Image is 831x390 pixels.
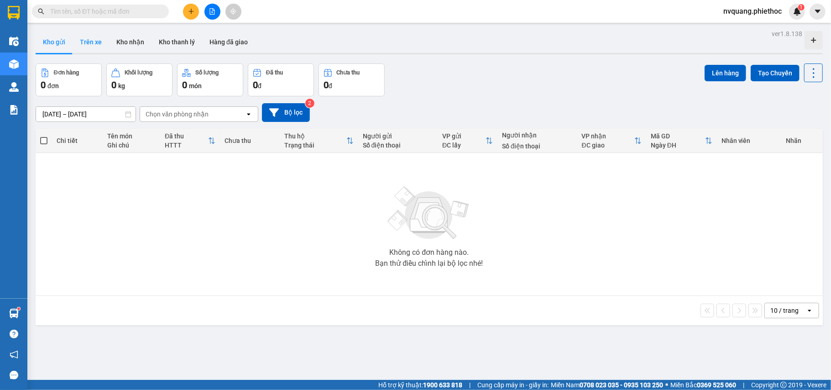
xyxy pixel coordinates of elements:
[10,371,18,379] span: message
[17,307,20,310] sup: 1
[9,59,19,69] img: warehouse-icon
[266,69,283,76] div: Đã thu
[54,69,79,76] div: Đơn hàng
[262,103,310,122] button: Bộ lọc
[165,132,208,140] div: Đã thu
[9,37,19,46] img: warehouse-icon
[245,111,252,118] svg: open
[582,132,634,140] div: VP nhận
[375,260,483,267] div: Bạn thử điều chỉnh lại bộ lọc nhé!
[793,7,801,16] img: icon-new-feature
[9,309,19,318] img: warehouse-icon
[177,63,243,96] button: Số lượng0món
[36,63,102,96] button: Đơn hàng0đơn
[253,79,258,90] span: 0
[106,63,172,96] button: Khối lượng0kg
[670,380,736,390] span: Miền Bắc
[721,137,777,144] div: Nhân viên
[751,65,800,81] button: Tạo Chuyến
[502,132,572,139] div: Người nhận
[577,129,646,153] th: Toggle SortBy
[38,8,44,15] span: search
[188,8,194,15] span: plus
[10,350,18,359] span: notification
[383,181,475,245] img: svg+xml;base64,PHN2ZyBjbGFzcz0ibGlzdC1wbHVnX19zdmciIHhtbG5zPSJodHRwOi8vd3d3LnczLm9yZy8yMDAwL3N2Zy...
[204,4,220,20] button: file-add
[195,69,219,76] div: Số lượng
[41,79,46,90] span: 0
[9,82,19,92] img: warehouse-icon
[248,63,314,96] button: Đã thu0đ
[107,142,156,149] div: Ghi chú
[182,79,187,90] span: 0
[202,31,255,53] button: Hàng đã giao
[363,132,433,140] div: Người gửi
[57,137,98,144] div: Chi tiết
[118,82,125,90] span: kg
[786,137,818,144] div: Nhãn
[646,129,717,153] th: Toggle SortBy
[378,380,462,390] span: Hỗ trợ kỹ thuật:
[798,4,805,11] sup: 1
[665,383,668,387] span: ⚪️
[209,8,215,15] span: file-add
[805,31,823,49] div: Tạo kho hàng mới
[160,129,220,153] th: Toggle SortBy
[442,142,486,149] div: ĐC lấy
[423,381,462,389] strong: 1900 633 818
[697,381,736,389] strong: 0369 525 060
[502,142,572,150] div: Số điện thoại
[258,82,261,90] span: đ
[442,132,486,140] div: VP gửi
[230,8,236,15] span: aim
[477,380,549,390] span: Cung cấp máy in - giấy in:
[183,4,199,20] button: plus
[772,29,802,39] div: ver 1.8.138
[800,4,803,11] span: 1
[8,6,20,20] img: logo-vxr
[582,142,634,149] div: ĐC giao
[305,99,314,108] sup: 2
[125,69,152,76] div: Khối lượng
[109,31,152,53] button: Kho nhận
[280,129,358,153] th: Toggle SortBy
[705,65,746,81] button: Lên hàng
[73,31,109,53] button: Trên xe
[47,82,59,90] span: đơn
[469,380,470,390] span: |
[814,7,822,16] span: caret-down
[319,63,385,96] button: Chưa thu0đ
[438,129,497,153] th: Toggle SortBy
[651,142,705,149] div: Ngày ĐH
[284,142,346,149] div: Trạng thái
[36,107,136,121] input: Select a date range.
[165,142,208,149] div: HTTT
[10,330,18,338] span: question-circle
[284,132,346,140] div: Thu hộ
[806,307,813,314] svg: open
[337,69,360,76] div: Chưa thu
[780,382,787,388] span: copyright
[50,6,158,16] input: Tìm tên, số ĐT hoặc mã đơn
[329,82,332,90] span: đ
[580,381,663,389] strong: 0708 023 035 - 0935 103 250
[36,31,73,53] button: Kho gửi
[716,5,789,17] span: nvquang.phiethoc
[651,132,705,140] div: Mã GD
[225,4,241,20] button: aim
[770,306,799,315] div: 10 / trang
[111,79,116,90] span: 0
[363,142,433,149] div: Số điện thoại
[9,105,19,115] img: solution-icon
[389,249,469,256] div: Không có đơn hàng nào.
[810,4,826,20] button: caret-down
[107,132,156,140] div: Tên món
[152,31,202,53] button: Kho thanh lý
[189,82,202,90] span: món
[551,380,663,390] span: Miền Nam
[225,137,275,144] div: Chưa thu
[146,110,209,119] div: Chọn văn phòng nhận
[743,380,744,390] span: |
[324,79,329,90] span: 0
